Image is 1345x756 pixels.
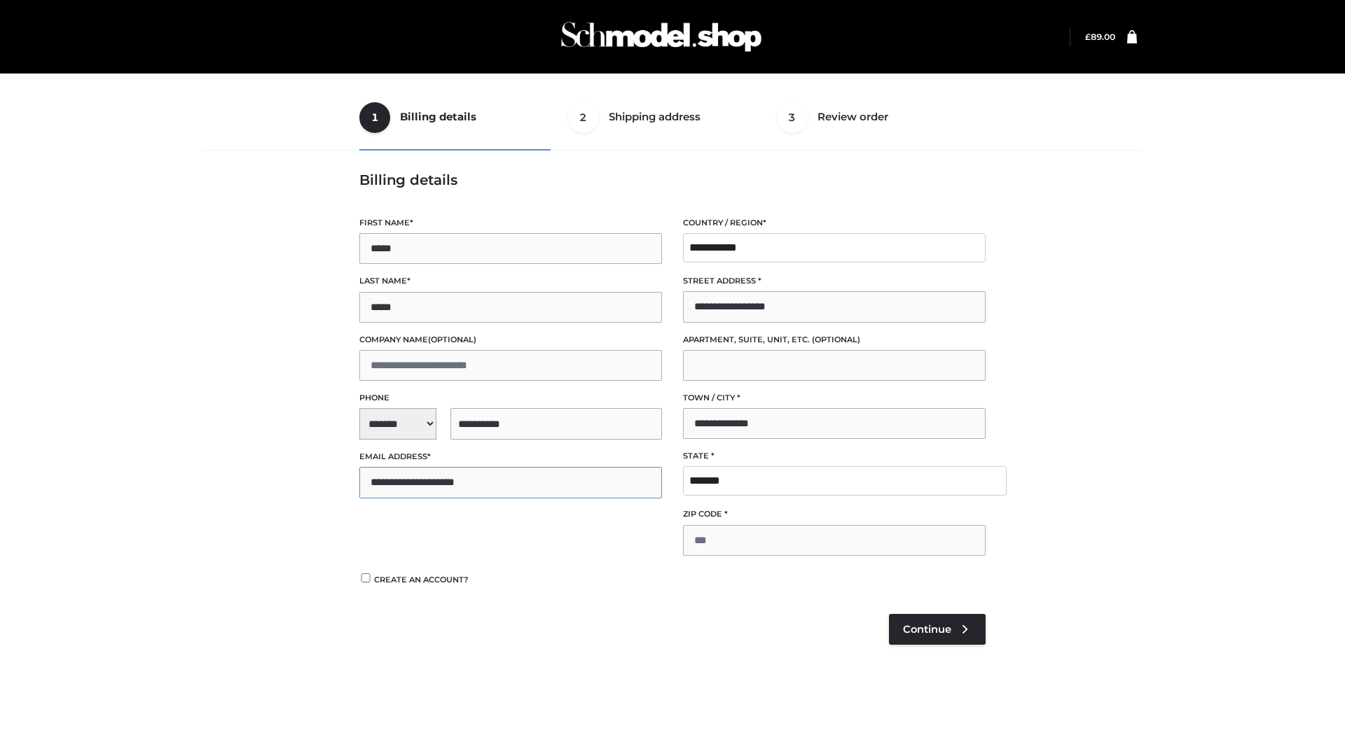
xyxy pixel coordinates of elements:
input: Create an account? [359,573,372,582]
span: Create an account? [374,575,469,584]
span: Continue [903,623,951,636]
label: First name [359,216,662,230]
span: £ [1085,31,1091,42]
span: (optional) [428,335,476,344]
label: Email address [359,450,662,463]
span: (optional) [812,335,860,344]
bdi: 89.00 [1085,31,1115,42]
label: State [683,449,986,463]
label: Company name [359,333,662,346]
label: Apartment, suite, unit, etc. [683,333,986,346]
img: Schmodel Admin 964 [556,9,766,64]
label: Phone [359,391,662,405]
a: £89.00 [1085,31,1115,42]
label: Street address [683,274,986,288]
a: Continue [889,614,986,645]
label: Country / Region [683,216,986,230]
label: Last name [359,274,662,288]
label: Town / City [683,391,986,405]
label: ZIP Code [683,507,986,521]
h3: Billing details [359,171,986,188]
